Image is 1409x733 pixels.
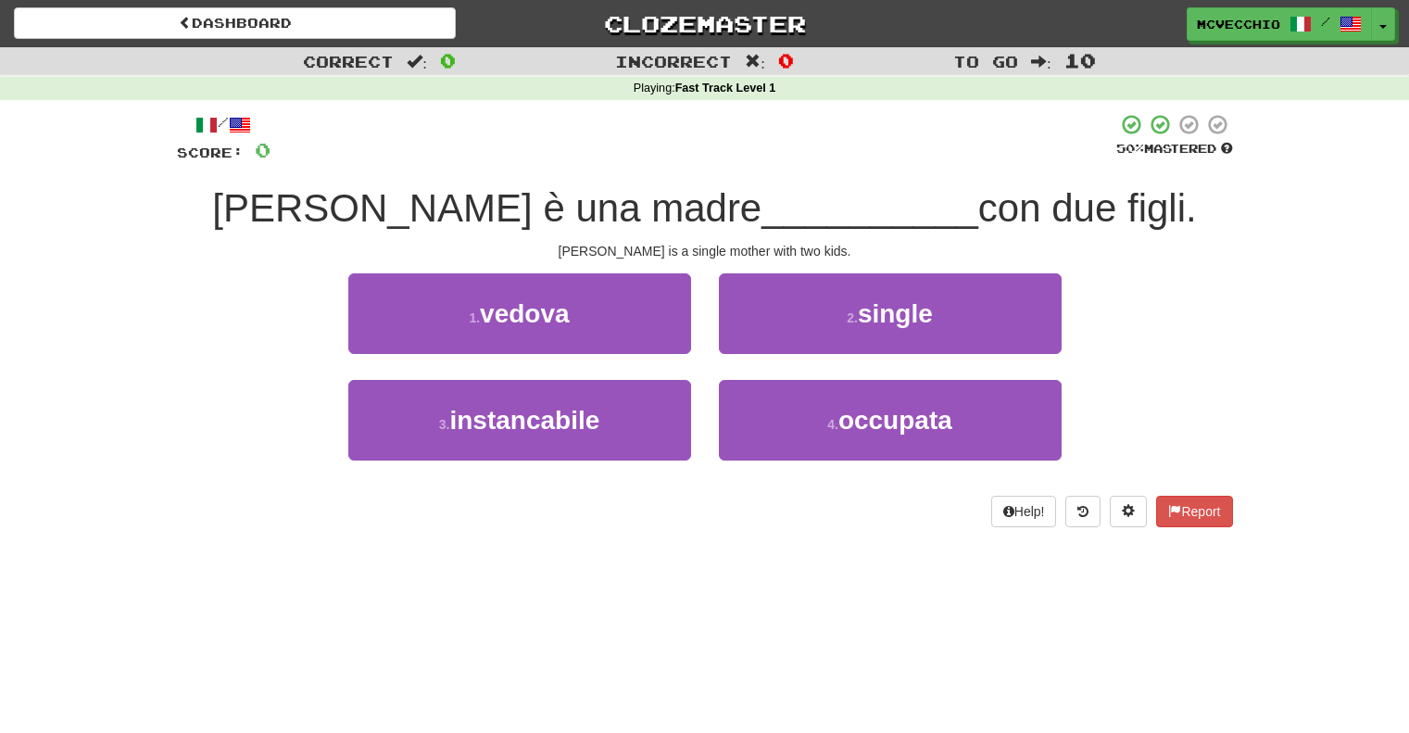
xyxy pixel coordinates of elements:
[303,52,394,70] span: Correct
[838,406,952,435] span: occupata
[449,406,599,435] span: instancabile
[675,82,776,95] strong: Fast Track Level 1
[348,273,691,354] button: 1.vedova
[745,54,765,70] span: :
[255,138,270,161] span: 0
[1197,16,1280,32] span: McVecchio
[177,113,270,136] div: /
[1116,141,1233,158] div: Mastered
[719,380,1062,461] button: 4.occupata
[1187,7,1372,41] a: McVecchio /
[439,417,450,432] small: 3 .
[719,273,1062,354] button: 2.single
[480,299,570,328] span: vedova
[177,145,244,160] span: Score:
[212,186,761,230] span: [PERSON_NAME] è una madre
[1321,15,1330,28] span: /
[953,52,1018,70] span: To go
[1065,496,1101,527] button: Round history (alt+y)
[14,7,456,39] a: Dashboard
[469,310,480,325] small: 1 .
[177,242,1233,260] div: [PERSON_NAME] is a single mother with two kids.
[858,299,933,328] span: single
[407,54,427,70] span: :
[348,380,691,461] button: 3.instancabile
[615,52,732,70] span: Incorrect
[440,49,456,71] span: 0
[1156,496,1232,527] button: Report
[827,417,838,432] small: 4 .
[991,496,1057,527] button: Help!
[761,186,978,230] span: __________
[847,310,858,325] small: 2 .
[484,7,925,40] a: Clozemaster
[1064,49,1096,71] span: 10
[778,49,794,71] span: 0
[1116,141,1144,156] span: 50 %
[978,186,1197,230] span: con due figli.
[1031,54,1051,70] span: :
